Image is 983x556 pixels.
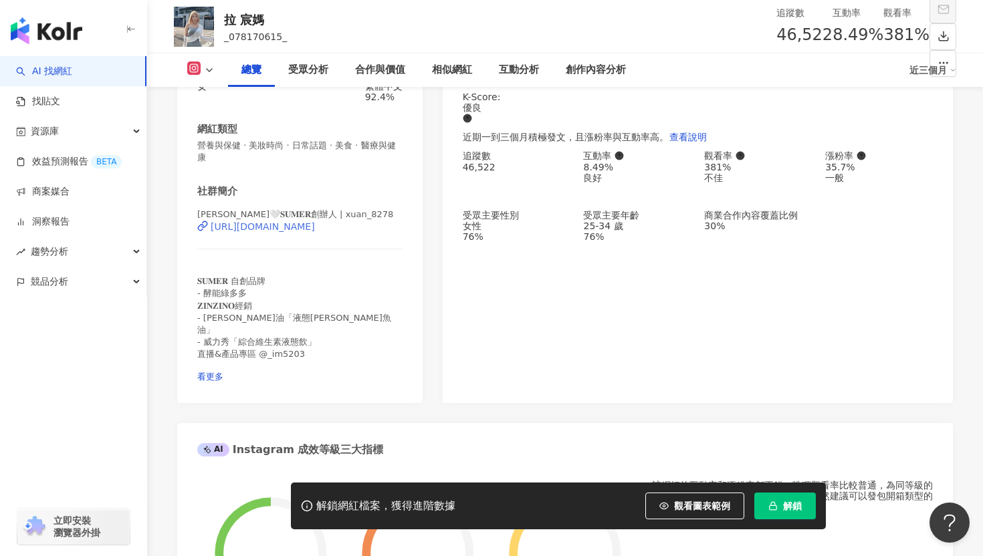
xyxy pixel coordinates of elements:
[909,59,956,81] div: 近三個月
[825,172,933,183] div: 一般
[463,102,933,113] div: 優良
[16,185,70,198] a: 商案媒合
[645,493,744,519] button: 觀看圖表範例
[17,509,130,545] a: chrome extension立即安裝 瀏覽器外掛
[197,221,403,233] a: [URL][DOMAIN_NAME]
[197,276,391,359] span: 𝐒𝐔𝐌𝐄𝐑 自創品牌 - 酵能綠多多 𝐙𝐈𝐍𝐙𝐈𝐍𝐎經銷 - [PERSON_NAME]油「液態[PERSON_NAME]魚油」 - 威力秀「綜合維生素液態飲」 直播&產品專區 @_im5203
[355,62,405,78] div: 合作與價值
[463,221,570,231] div: 女性
[197,443,229,456] div: AI
[174,7,214,47] img: KOL Avatar
[463,92,933,124] div: K-Score :
[583,210,691,221] div: 受眾主要年齡
[197,372,223,382] span: 看更多
[583,150,691,161] div: 互動率
[825,150,933,161] div: 漲粉率
[883,23,930,48] span: 381%
[432,62,472,78] div: 相似網紅
[825,162,933,172] div: 35.7%
[463,162,570,172] div: 46,522
[365,92,395,102] span: 92.4%
[583,221,691,231] div: 25-34 歲
[16,247,25,257] span: rise
[783,501,802,511] span: 解鎖
[16,155,122,168] a: 效益預測報告BETA
[704,210,812,221] div: 商業合作內容覆蓋比例
[669,124,707,150] button: 查看說明
[241,62,261,78] div: 總覽
[776,5,833,20] div: 追蹤數
[754,493,816,519] button: 解鎖
[704,221,812,231] div: 30%
[197,442,383,457] div: Instagram 成效等級三大指標
[197,122,237,136] div: 網紅類型
[31,267,68,297] span: 競品分析
[704,162,812,172] div: 381%
[288,62,328,78] div: 受眾分析
[566,62,626,78] div: 創作內容分析
[583,162,691,172] div: 8.49%
[704,150,812,161] div: 觀看率
[833,5,883,20] div: 互動率
[674,501,730,511] span: 觀看圖表範例
[197,140,403,164] span: 營養與保健 · 美妝時尚 · 日常話題 · 美食 · 醫療與健康
[211,221,315,232] div: [URL][DOMAIN_NAME]
[499,62,539,78] div: 互動分析
[463,231,570,242] div: 76%
[463,124,933,150] div: 近期一到三個月積極發文，且漲粉率與互動率高。
[11,17,82,44] img: logo
[31,237,68,267] span: 趨勢分析
[224,11,287,28] div: 拉 宸媽
[652,480,933,512] div: 該網紅的互動率和漲粉率都不錯，唯獨觀看率比較普通，為同等級的網紅的中低等級，效果不一定會好，但仍然建議可以發包開箱類型的案型，應該會比較有成效！
[197,209,393,219] span: [PERSON_NAME]🤍𝐒𝐔𝐌𝐄𝐑創辦人 | xuan_8278
[53,515,100,539] span: 立即安裝 瀏覽器外掛
[31,116,59,146] span: 資源庫
[776,25,833,44] span: 46,522
[463,210,570,221] div: 受眾主要性別
[316,499,455,513] div: 解鎖網紅檔案，獲得進階數據
[583,172,691,183] div: 良好
[16,215,70,229] a: 洞察報告
[833,23,883,48] span: 8.49%
[16,65,72,78] a: searchAI 找網紅
[463,150,570,161] div: 追蹤數
[669,132,707,142] span: 查看說明
[197,184,237,198] div: 社群簡介
[704,172,812,183] div: 不佳
[883,5,930,20] div: 觀看率
[21,516,47,537] img: chrome extension
[16,95,60,108] a: 找貼文
[224,31,287,42] span: _078170615_
[583,231,691,242] div: 76%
